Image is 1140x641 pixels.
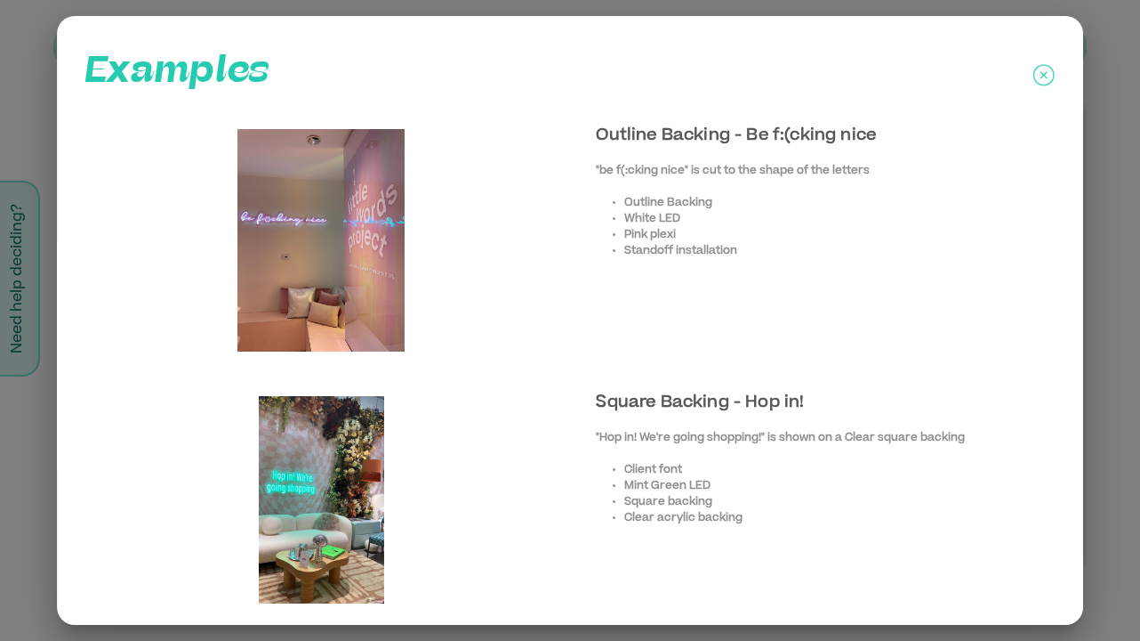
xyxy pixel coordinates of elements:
[624,214,680,224] span: White LED
[1051,556,1140,641] iframe: Chat Widget
[624,198,712,208] span: Outline Backing
[259,396,384,619] img: Example
[624,481,710,491] span: Mint Green LED
[624,497,712,507] span: Square backing
[624,230,676,240] span: Pink plexi
[238,129,405,352] img: Example
[596,433,965,443] span: "Hop in! We're going shopping!" is shown on a Clear square backing
[596,392,1010,416] p: Square Backing - Hop in!
[596,125,1010,149] p: Outline Backing - Be f:(cking nice
[624,246,737,256] span: Standoff installation
[624,513,743,523] span: Clear acrylic backing
[596,166,870,176] span: "be f(:cking nice" is cut to the shape of the letters
[624,465,682,475] span: Client font
[85,45,270,98] p: Examples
